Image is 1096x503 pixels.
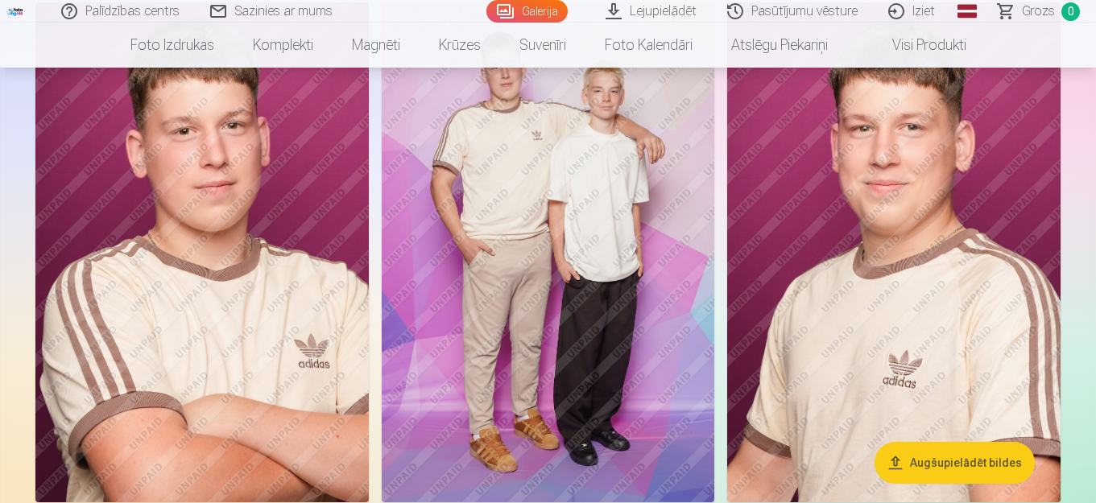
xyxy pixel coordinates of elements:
a: Foto izdrukas [111,23,234,68]
a: Magnēti [333,23,420,68]
span: Grozs [1022,2,1055,21]
img: /fa1 [6,6,24,16]
a: Suvenīri [500,23,585,68]
span: 0 [1061,2,1080,21]
a: Krūzes [420,23,500,68]
a: Visi produkti [847,23,986,68]
button: Augšupielādēt bildes [875,442,1035,484]
a: Atslēgu piekariņi [712,23,847,68]
a: Komplekti [234,23,333,68]
a: Foto kalendāri [585,23,712,68]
